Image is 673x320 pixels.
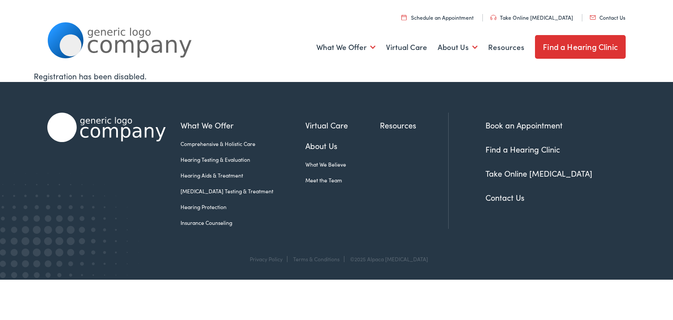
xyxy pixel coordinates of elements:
[346,256,428,262] div: ©2025 Alpaca [MEDICAL_DATA]
[590,14,625,21] a: Contact Us
[438,31,478,64] a: About Us
[590,15,596,20] img: utility icon
[181,187,305,195] a: [MEDICAL_DATA] Testing & Treatment
[485,192,524,203] a: Contact Us
[488,31,524,64] a: Resources
[181,140,305,148] a: Comprehensive & Holistic Care
[485,168,592,179] a: Take Online [MEDICAL_DATA]
[490,15,496,20] img: utility icon
[181,171,305,179] a: Hearing Aids & Treatment
[485,120,563,131] a: Book an Appointment
[181,119,305,131] a: What We Offer
[34,70,639,82] div: Registration has been disabled.
[485,144,560,155] a: Find a Hearing Clinic
[401,14,474,21] a: Schedule an Appointment
[181,203,305,211] a: Hearing Protection
[305,176,380,184] a: Meet the Team
[305,119,380,131] a: Virtual Care
[386,31,427,64] a: Virtual Care
[490,14,573,21] a: Take Online [MEDICAL_DATA]
[47,113,166,142] img: Alpaca Audiology
[293,255,340,263] a: Terms & Conditions
[401,14,407,20] img: utility icon
[305,140,380,152] a: About Us
[316,31,375,64] a: What We Offer
[535,35,626,59] a: Find a Hearing Clinic
[305,160,380,168] a: What We Believe
[181,219,305,227] a: Insurance Counseling
[380,119,448,131] a: Resources
[250,255,283,263] a: Privacy Policy
[181,156,305,164] a: Hearing Testing & Evaluation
